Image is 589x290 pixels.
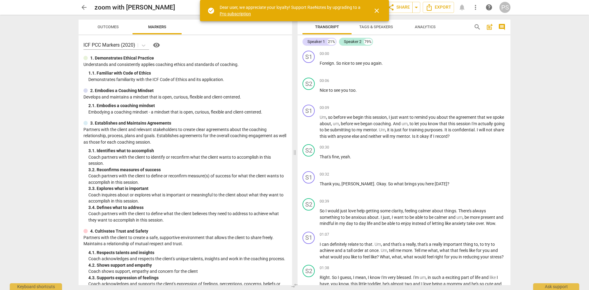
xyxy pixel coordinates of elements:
[328,208,340,213] span: would
[330,127,352,132] span: submitting
[83,234,287,247] p: Partners with the client to create a safe, supportive environment that allows the client to share...
[423,2,454,13] button: Export
[432,208,444,213] span: about
[475,127,477,132] span: .
[391,121,393,126] span: .
[353,115,364,120] span: begin
[463,215,464,220] span: ,
[88,76,287,83] p: Demonstrates familiarity with the ICF Code of Ethics and its application.
[478,121,494,126] span: actually
[346,221,354,226] span: day
[332,154,339,159] span: fine
[334,88,341,93] span: see
[414,121,420,126] span: let
[369,3,384,18] button: Close
[458,208,472,213] span: There's
[352,127,356,132] span: to
[481,215,496,220] span: present
[437,115,449,120] span: about
[427,221,432,226] span: of
[425,4,451,11] span: Export
[476,221,484,226] span: over
[391,127,395,132] span: is
[467,221,476,226] span: take
[307,39,325,45] div: Speaker 1
[479,127,486,132] span: will
[387,221,396,226] span: able
[88,167,287,173] div: 3. 2. Reconfirms measures of success
[10,283,62,290] div: Keyboard shortcuts
[425,181,435,186] span: here
[320,51,329,56] span: 00:00
[485,242,491,247] span: try
[369,248,379,253] span: once
[375,242,381,247] span: Filler word
[396,221,401,226] span: to
[80,4,88,11] span: arrow_back
[402,248,412,253] span: more
[364,115,372,120] span: this
[88,185,287,192] div: 3. 3. Explores what is important
[320,145,329,150] span: 00:30
[444,208,456,213] span: things
[320,127,325,132] span: to
[477,127,479,132] span: I
[320,232,329,237] span: 01:07
[434,215,448,220] span: calmer
[493,127,504,132] span: share
[326,115,328,120] span: ,
[220,11,251,16] a: Pro subscription
[499,2,510,13] div: PS
[356,127,363,132] span: my
[357,208,366,213] span: help
[448,127,452,132] span: is
[83,61,287,68] p: Understands and consistently applies coaching ethics and standards of coaching.
[302,198,315,211] div: Change speaker
[339,121,341,126] span: ,
[90,87,154,94] p: 2. Embodies a Coaching Mindset
[385,127,387,132] span: ,
[335,221,339,226] span: in
[386,181,388,186] span: .
[392,215,394,220] span: I
[383,215,390,220] span: just
[418,208,432,213] span: calmer
[88,148,287,154] div: 3. 1. Identifies what to accomplish
[381,242,383,247] span: ,
[486,23,493,31] span: post_add
[94,4,175,11] h2: zoom with [PERSON_NAME]
[389,115,391,120] span: I
[347,115,353,120] span: we
[415,25,436,29] span: Analytics
[315,25,339,29] span: Transcript
[474,23,481,31] span: search
[325,208,328,213] span: I
[447,181,449,186] span: ?
[320,199,329,204] span: 00:39
[402,127,409,132] span: for
[381,248,387,253] span: Filler word
[371,61,382,66] span: again
[341,181,374,186] span: [PERSON_NAME]
[302,171,315,184] div: Change speaker
[420,121,428,126] span: you
[302,144,315,157] div: Change speaker
[428,248,438,253] span: what
[435,181,447,186] span: [DATE]
[336,61,342,66] span: So
[88,102,287,109] div: 2. 1. Embodies a coaching mindset
[418,181,425,186] span: you
[408,121,410,126] span: ,
[90,120,171,126] p: 3. Establishes and Maintains Agreements
[485,22,495,32] button: Add summary
[83,126,287,145] p: Partners with the client and relevant stakeholders to create clear agreements about the coaching ...
[401,221,412,226] span: enjoy
[380,208,391,213] span: some
[491,242,495,247] span: to
[393,121,402,126] span: And
[464,215,470,220] span: be
[440,248,450,253] span: what
[399,115,410,120] span: want
[414,248,421,253] span: Tell
[456,208,458,213] span: .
